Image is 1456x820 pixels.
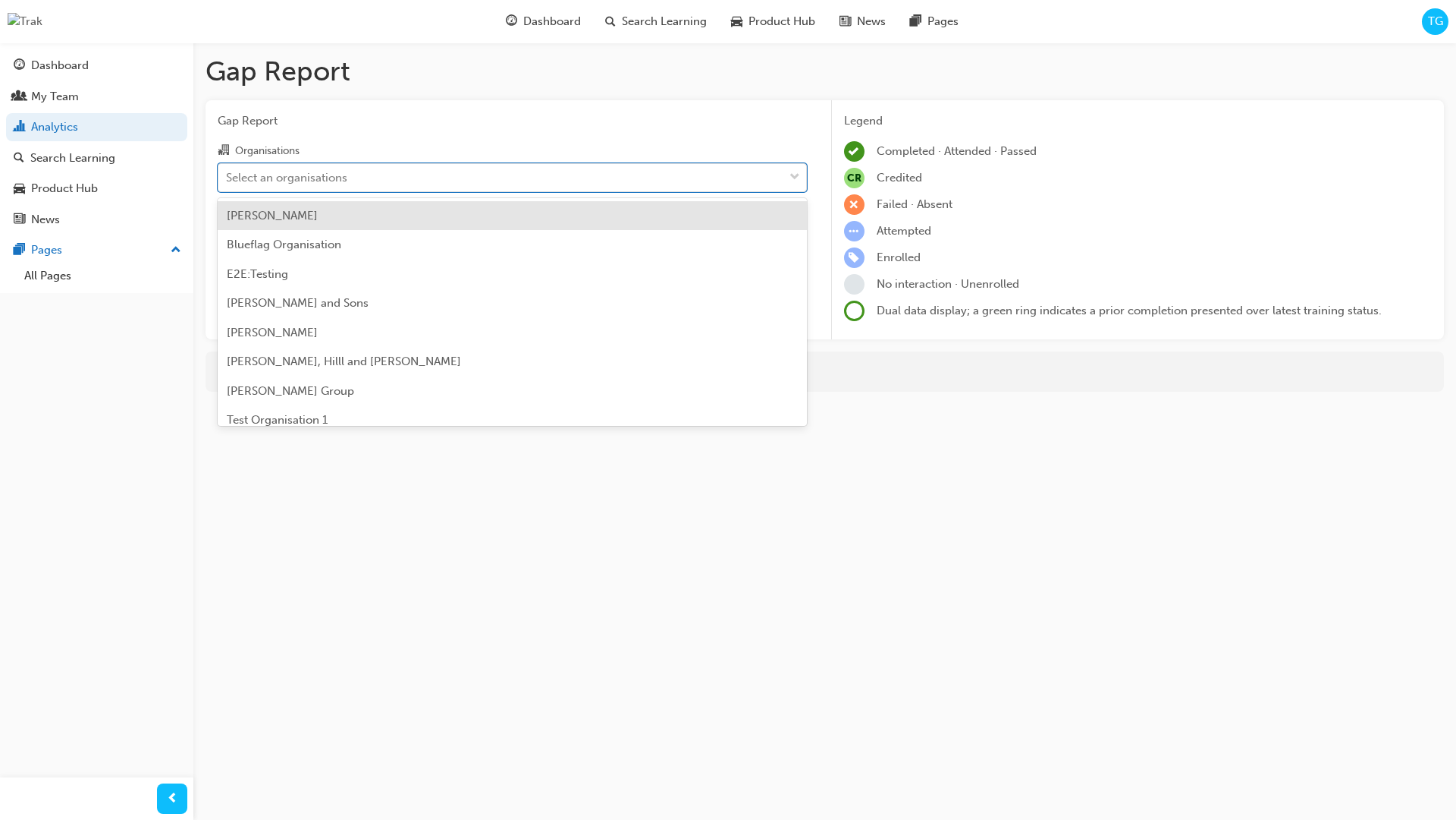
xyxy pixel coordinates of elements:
span: pages-icon [14,244,25,257]
span: Test Organisation 1 [227,413,328,427]
button: Pages [6,236,187,264]
span: guage-icon [14,59,25,73]
span: Dual data display; a green ring indicates a prior completion presented over latest training status. [877,304,1382,317]
button: TG [1422,8,1448,35]
span: E2E:Testing [227,267,288,281]
span: guage-icon [506,12,517,31]
div: Select an organisations [226,169,347,186]
div: My Team [31,88,79,106]
span: prev-icon [167,790,178,809]
span: organisation-icon [218,144,229,158]
span: car-icon [14,182,25,196]
div: News [31,211,60,229]
span: learningRecordVerb_ENROLL-icon [844,248,864,268]
a: News [6,206,187,234]
div: Legend [844,112,1432,130]
span: down-icon [789,168,800,188]
span: News [857,13,886,30]
span: [PERSON_NAME] and Sons [227,296,369,310]
a: Analytics [6,113,187,141]
a: search-iconSearch Learning [593,6,719,37]
a: Search Learning [6,144,187,172]
span: up-icon [171,241,181,260]
span: No interaction · Unenrolled [877,277,1019,291]
span: Gap Report [218,112,807,130]
span: learningRecordVerb_FAIL-icon [844,194,864,215]
a: guage-iconDashboard [494,6,593,37]
span: people-icon [14,90,25,104]
div: For more in-depth analysis and data download, go to [217,363,1432,380]
span: news-icon [839,12,851,31]
span: news-icon [14,213,25,227]
a: All Pages [18,264,187,288]
span: learningRecordVerb_NONE-icon [844,274,864,295]
span: pages-icon [910,12,921,31]
span: TG [1428,13,1443,30]
span: Enrolled [877,251,921,264]
span: null-icon [844,168,864,188]
span: car-icon [731,12,742,31]
span: learningRecordVerb_COMPLETE-icon [844,141,864,162]
span: learningRecordVerb_ATTEMPT-icon [844,221,864,241]
button: DashboardMy TeamAnalyticsSearch LearningProduct HubNews [6,49,187,236]
a: Dashboard [6,52,187,80]
a: Product Hub [6,175,187,203]
div: Product Hub [31,180,98,197]
span: [PERSON_NAME], Hilll and [PERSON_NAME] [227,355,461,368]
span: chart-icon [14,121,25,134]
span: Credited [877,171,922,184]
div: Pages [31,241,62,259]
span: search-icon [605,12,616,31]
span: [PERSON_NAME] [227,326,318,339]
div: Dashboard [31,57,89,74]
span: Attempted [877,224,931,238]
h1: Gap Report [206,55,1444,88]
span: Search Learning [622,13,707,30]
span: [PERSON_NAME] Group [227,384,354,398]
span: Dashboard [523,13,581,30]
span: search-icon [14,152,24,166]
div: Organisations [235,143,300,159]
span: Product Hub [748,13,815,30]
img: Trak [8,13,42,30]
span: [PERSON_NAME] [227,209,318,222]
a: car-iconProduct Hub [719,6,827,37]
div: Search Learning [30,150,115,167]
span: Completed · Attended · Passed [877,144,1037,158]
a: pages-iconPages [898,6,971,37]
a: news-iconNews [827,6,898,37]
a: My Team [6,83,187,111]
span: Failed · Absent [877,197,952,211]
span: Pages [927,13,959,30]
span: Blueflag Organisation [227,238,341,251]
